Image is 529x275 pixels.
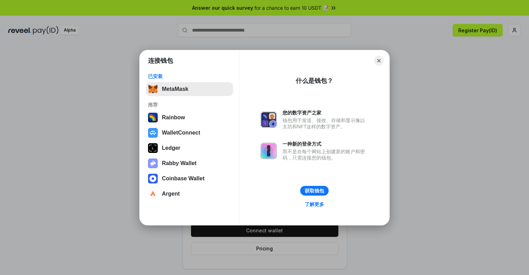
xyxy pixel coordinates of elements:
div: 您的数字资产之家 [283,110,368,116]
button: 获取钱包 [300,186,329,196]
img: svg+xml,%3Csvg%20xmlns%3D%22http%3A%2F%2Fwww.w3.org%2F2000%2Fsvg%22%20fill%3D%22none%22%20viewBox... [148,158,158,168]
div: 推荐 [148,102,231,108]
div: 获取钱包 [305,188,324,194]
button: WalletConnect [146,126,233,140]
img: svg+xml,%3Csvg%20fill%3D%22none%22%20height%3D%2233%22%20viewBox%3D%220%200%2035%2033%22%20width%... [148,84,158,94]
div: 而不是在每个网站上创建新的账户和密码，只需连接您的钱包。 [283,148,368,161]
button: Rainbow [146,111,233,124]
div: Argent [162,191,180,197]
img: svg+xml,%3Csvg%20xmlns%3D%22http%3A%2F%2Fwww.w3.org%2F2000%2Fsvg%22%20fill%3D%22none%22%20viewBox... [260,143,277,159]
button: Ledger [146,141,233,155]
img: svg+xml,%3Csvg%20width%3D%2228%22%20height%3D%2228%22%20viewBox%3D%220%200%2028%2028%22%20fill%3D... [148,174,158,183]
div: Coinbase Wallet [162,175,205,182]
div: 钱包用于发送、接收、存储和显示像以太坊和NFT这样的数字资产。 [283,117,368,130]
div: Ledger [162,145,180,151]
button: Rabby Wallet [146,156,233,170]
img: svg+xml,%3Csvg%20xmlns%3D%22http%3A%2F%2Fwww.w3.org%2F2000%2Fsvg%22%20fill%3D%22none%22%20viewBox... [260,111,277,128]
button: Close [374,56,384,66]
div: Rabby Wallet [162,160,197,166]
img: svg+xml,%3Csvg%20xmlns%3D%22http%3A%2F%2Fwww.w3.org%2F2000%2Fsvg%22%20width%3D%2228%22%20height%3... [148,143,158,153]
img: svg+xml,%3Csvg%20width%3D%22120%22%20height%3D%22120%22%20viewBox%3D%220%200%20120%20120%22%20fil... [148,113,158,122]
button: Argent [146,187,233,201]
div: WalletConnect [162,130,200,136]
div: Rainbow [162,114,185,121]
img: svg+xml,%3Csvg%20width%3D%2228%22%20height%3D%2228%22%20viewBox%3D%220%200%2028%2028%22%20fill%3D... [148,189,158,199]
img: svg+xml,%3Csvg%20width%3D%2228%22%20height%3D%2228%22%20viewBox%3D%220%200%2028%2028%22%20fill%3D... [148,128,158,138]
h1: 连接钱包 [148,57,173,65]
a: 了解更多 [301,200,328,209]
div: 什么是钱包？ [296,77,333,85]
button: MetaMask [146,82,233,96]
div: 一种新的登录方式 [283,141,368,147]
div: MetaMask [162,86,188,92]
button: Coinbase Wallet [146,172,233,186]
div: 了解更多 [305,201,324,207]
div: 已安装 [148,73,231,79]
